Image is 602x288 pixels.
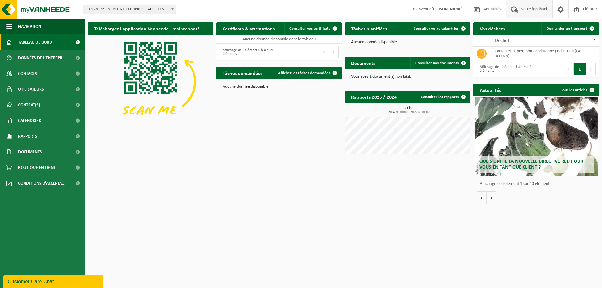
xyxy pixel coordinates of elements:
h2: Tâches planifiées [345,22,393,34]
p: Aucune donnée disponible. [223,85,335,89]
a: Demander un transport [541,22,598,35]
span: Contacts [18,66,37,81]
span: Données de l'entrepr... [18,50,66,66]
a: Tous les articles [556,84,598,96]
button: Previous [319,46,329,58]
strong: [PERSON_NAME] [431,7,463,12]
span: Rapports [18,128,37,144]
p: Vous avez 1 document(s) non lu(s). [351,75,464,79]
p: Aucune donnée disponible. [351,40,464,45]
span: Consulter vos certificats [289,27,330,31]
button: Previous [564,63,574,75]
span: Utilisateurs [18,81,44,97]
td: carton et papier, non-conditionné (industriel) (04-000026) [490,47,599,60]
p: Affichage de l'élément 1 sur 10 éléments [480,182,596,186]
span: 10-926126 - NEPTUNE TECHNICS - BASÈCLES [83,5,176,14]
a: Consulter vos documents [410,57,470,69]
a: Consulter votre calendrier [409,22,470,35]
iframe: chat widget [3,274,105,288]
span: Demander un transport [547,27,587,31]
span: Documents [18,144,42,160]
span: Afficher les tâches demandées [278,71,330,75]
span: Déchet [495,38,509,43]
div: Affichage de l'élément 0 à 0 sur 0 éléments [219,45,276,59]
button: Next [586,63,596,75]
h2: Tâches demandées [216,67,269,79]
span: Calendrier [18,113,41,128]
span: 2024: 9,900 m3 - 2025: 6,600 m3 [348,111,470,114]
a: Que signifie la nouvelle directive RED pour vous en tant que client ? [475,97,598,176]
a: Consulter vos certificats [284,22,341,35]
h2: Téléchargez l'application Vanheede+ maintenant! [88,22,205,34]
span: Que signifie la nouvelle directive RED pour vous en tant que client ? [479,159,583,170]
button: Next [329,46,339,58]
button: Vorige [477,191,487,204]
a: Consulter les rapports [416,91,470,103]
img: Download de VHEPlus App [88,35,213,129]
span: Conditions d'accepta... [18,175,66,191]
span: Tableau de bord [18,34,52,50]
td: Aucune donnée disponible dans le tableau [216,35,342,44]
div: Affichage de l'élément 1 à 1 sur 1 éléments [477,62,533,76]
a: Afficher les tâches demandées [273,67,341,79]
span: Contrat(s) [18,97,40,113]
h2: Certificats & attestations [216,22,281,34]
h2: Actualités [473,84,507,96]
h2: Rapports 2025 / 2024 [345,91,403,103]
button: 1 [574,63,586,75]
span: Boutique en ligne [18,160,56,175]
button: Volgende [487,191,496,204]
h3: Cube [348,106,470,114]
h2: Documents [345,57,382,69]
span: Consulter vos documents [415,61,459,65]
span: Consulter votre calendrier [414,27,459,31]
h2: Vos déchets [473,22,511,34]
span: Navigation [18,19,41,34]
